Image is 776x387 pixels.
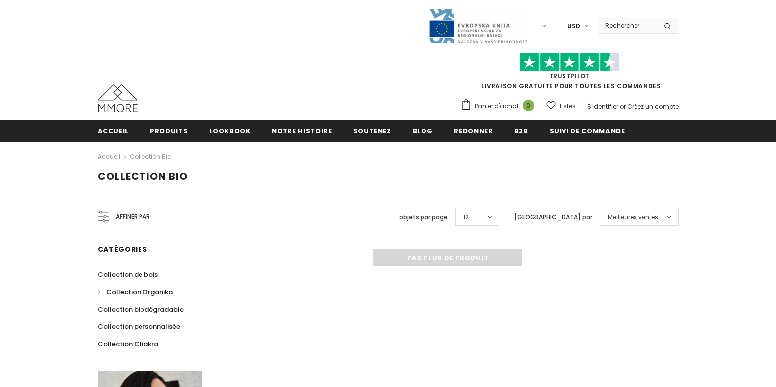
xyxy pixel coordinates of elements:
a: Blog [413,120,433,142]
img: Faites confiance aux étoiles pilotes [520,53,619,72]
span: Blog [413,127,433,136]
a: Collection Bio [130,152,171,161]
a: Redonner [454,120,493,142]
span: Listes [560,101,576,111]
a: Lookbook [209,120,250,142]
span: Lookbook [209,127,250,136]
input: Search Site [599,18,656,33]
a: Collection Chakra [98,335,158,353]
a: Accueil [98,151,120,163]
span: Collection personnalisée [98,322,180,331]
span: Affiner par [116,211,150,222]
a: B2B [514,120,528,142]
a: Accueil [98,120,129,142]
span: Notre histoire [272,127,332,136]
span: or [620,102,626,111]
span: 12 [463,212,469,222]
a: Collection Organika [98,283,173,301]
a: Suivi de commande [550,120,625,142]
span: Collection biodégradable [98,305,184,314]
span: Suivi de commande [550,127,625,136]
span: 0 [523,100,534,111]
a: S'identifier [587,102,618,111]
a: Javni Razpis [428,21,528,30]
a: Produits [150,120,188,142]
label: objets par page [399,212,448,222]
span: Accueil [98,127,129,136]
span: LIVRAISON GRATUITE POUR TOUTES LES COMMANDES [461,57,679,90]
a: Créez un compte [627,102,679,111]
span: Collection Chakra [98,339,158,349]
span: USD [567,21,580,31]
span: B2B [514,127,528,136]
a: Panier d'achat 0 [461,99,539,114]
img: Javni Razpis [428,8,528,44]
span: Collection Organika [106,287,173,297]
a: Notre histoire [272,120,332,142]
span: soutenez [353,127,391,136]
img: Cas MMORE [98,84,138,112]
span: Meilleures ventes [608,212,658,222]
span: Produits [150,127,188,136]
span: Catégories [98,244,147,254]
a: Collection de bois [98,266,158,283]
a: Listes [546,97,576,115]
a: TrustPilot [549,72,590,80]
a: Collection personnalisée [98,318,180,335]
span: Collection de bois [98,270,158,279]
span: Collection Bio [98,169,188,183]
a: Collection biodégradable [98,301,184,318]
span: Redonner [454,127,493,136]
label: [GEOGRAPHIC_DATA] par [514,212,592,222]
span: Panier d'achat [475,101,519,111]
a: soutenez [353,120,391,142]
